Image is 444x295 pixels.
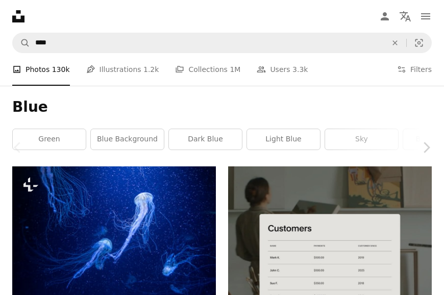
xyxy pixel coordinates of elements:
button: Visual search [407,33,431,53]
a: light blue [247,129,320,150]
h1: Blue [12,98,432,116]
a: dark blue [169,129,242,150]
span: 1M [230,64,240,75]
a: Next [408,99,444,196]
a: Collections 1M [175,53,240,86]
a: blue background [91,129,164,150]
button: Search Unsplash [13,33,30,53]
a: Log in / Sign up [375,6,395,27]
button: Clear [384,33,406,53]
a: a group of jellyfish swimming in the ocean [12,230,216,239]
button: Menu [415,6,436,27]
a: sky [325,129,398,150]
a: green [13,129,86,150]
a: Users 3.3k [257,53,308,86]
button: Filters [397,53,432,86]
a: Illustrations 1.2k [86,53,159,86]
span: 1.2k [143,64,159,75]
span: 3.3k [292,64,308,75]
button: Language [395,6,415,27]
form: Find visuals sitewide [12,33,432,53]
a: Home — Unsplash [12,10,24,22]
